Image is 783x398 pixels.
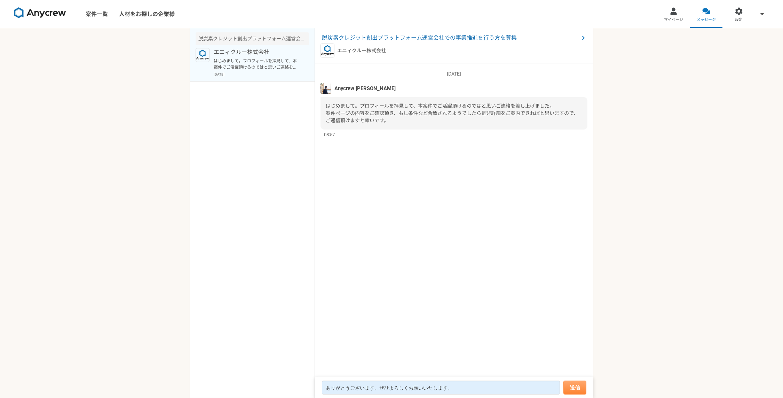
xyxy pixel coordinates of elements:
p: [DATE] [321,70,587,78]
span: メッセージ [697,17,716,23]
div: 脱炭素クレジット創出プラットフォーム運営会社での事業推進を行う方を募集 [196,32,309,45]
img: 8DqYSo04kwAAAAASUVORK5CYII= [14,7,66,18]
img: logo_text_blue_01.png [321,44,334,57]
span: 脱炭素クレジット創出プラットフォーム運営会社での事業推進を行う方を募集 [322,34,579,42]
span: はじめまして。プロフィールを拝見して、本案件でご活躍頂けるのではと思いご連絡を差し上げました。 案件ページの内容をご確認頂き、もし条件など合致されるようでしたら是非詳細をご案内できればと思います... [326,103,578,123]
textarea: ありがとうございます。ぜひよろしくお願いいたします。 [322,381,560,395]
p: エニィクルー株式会社 [214,48,300,56]
p: [DATE] [214,72,309,77]
p: はじめまして。プロフィールを拝見して、本案件でご活躍頂けるのではと思いご連絡を差し上げました。 案件ページの内容をご確認頂き、もし条件など合致されるようでしたら是非詳細をご案内できればと思います... [214,58,300,70]
p: エニィクルー株式会社 [337,47,386,54]
img: logo_text_blue_01.png [196,48,209,62]
span: 設定 [735,17,743,23]
button: 送信 [563,381,586,395]
span: 08:57 [324,131,335,138]
span: Anycrew [PERSON_NAME] [334,85,396,92]
span: マイページ [664,17,683,23]
img: tomoya_yamashita.jpeg [321,83,331,94]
